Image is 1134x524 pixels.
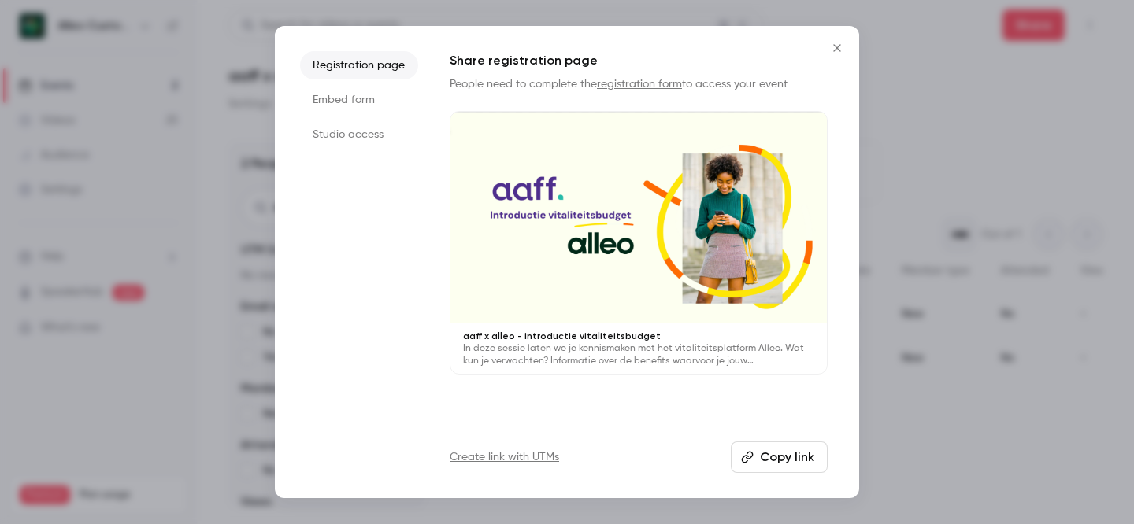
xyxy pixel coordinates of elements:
[463,342,814,367] p: In deze sessie laten we je kennismaken met het vitaliteitsplatform Alleo. Wat kun je verwachten? ...
[450,111,828,375] a: aaff x alleo - introductie vitaliteitsbudgetIn deze sessie laten we je kennismaken met het vitali...
[463,330,814,342] p: aaff x alleo - introductie vitaliteitsbudget
[300,120,418,149] li: Studio access
[731,441,828,473] button: Copy link
[450,76,828,92] p: People need to complete the to access your event
[597,79,682,90] a: registration form
[450,51,828,70] h1: Share registration page
[300,86,418,114] li: Embed form
[450,449,559,465] a: Create link with UTMs
[821,32,853,64] button: Close
[300,51,418,79] li: Registration page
